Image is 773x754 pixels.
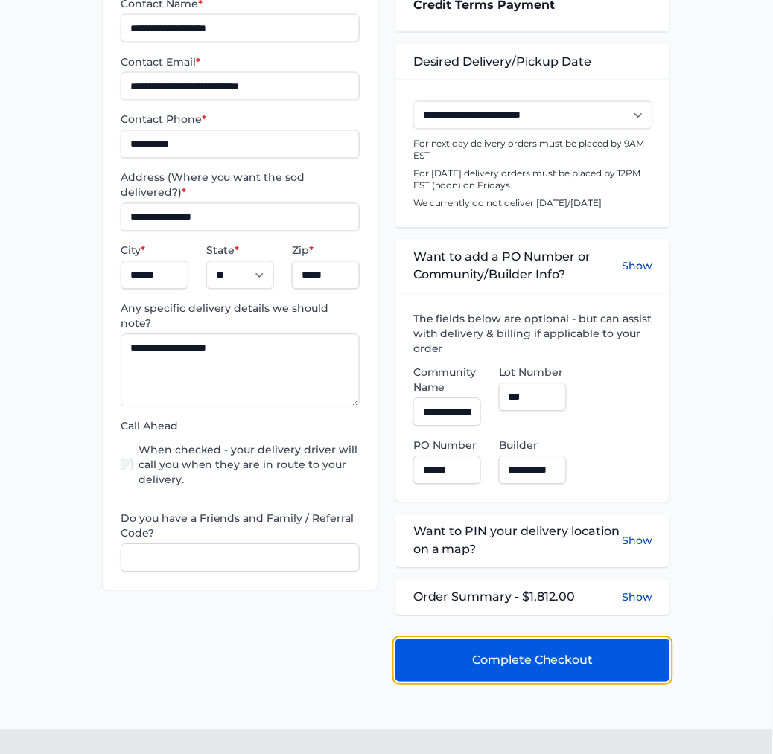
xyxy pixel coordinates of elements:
label: City [121,243,188,258]
span: Want to add a PO Number or Community/Builder Info? [413,249,622,284]
label: Lot Number [499,365,567,380]
label: Zip [292,243,360,258]
label: Community Name [413,365,481,395]
span: Complete Checkout [472,652,594,670]
button: Complete Checkout [395,639,670,683]
button: Show [622,523,652,559]
label: The fields below are optional - but can assist with delivery & billing if applicable to your order [413,312,652,357]
label: PO Number [413,438,481,453]
button: Show [622,249,652,284]
div: Desired Delivery/Pickup Date [395,44,670,80]
label: When checked - your delivery driver will call you when they are in route to your delivery. [139,443,360,488]
label: Address (Where you want the sod delivered?) [121,170,360,200]
span: Want to PIN your delivery location on a map? [413,523,622,559]
label: Contact Email [121,54,360,69]
label: Any specific delivery details we should note? [121,301,360,331]
label: Builder [499,438,567,453]
label: Call Ahead [121,419,360,434]
button: Show [622,590,652,605]
label: Do you have a Friends and Family / Referral Code? [121,511,360,541]
span: Order Summary - $1,812.00 [413,589,576,607]
label: State [206,243,274,258]
p: For next day delivery orders must be placed by 9AM EST [413,138,652,162]
p: We currently do not deliver [DATE]/[DATE] [413,198,652,210]
p: For [DATE] delivery orders must be placed by 12PM EST (noon) on Fridays. [413,168,652,192]
label: Contact Phone [121,112,360,127]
